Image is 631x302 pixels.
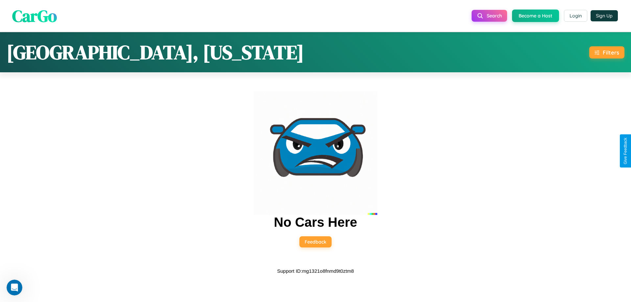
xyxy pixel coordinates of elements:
div: Give Feedback [623,138,628,164]
button: Filters [589,46,624,58]
div: Filters [603,49,619,56]
button: Become a Host [512,10,559,22]
iframe: Intercom live chat [7,280,22,295]
h1: [GEOGRAPHIC_DATA], [US_STATE] [7,39,304,66]
button: Feedback [299,236,332,247]
h2: No Cars Here [274,215,357,230]
p: Support ID: mg1321o8fnmd9t0ztm8 [277,267,354,275]
button: Search [472,10,507,22]
img: car [254,91,377,215]
button: Login [564,10,587,22]
span: CarGo [12,4,57,27]
span: Search [487,13,502,19]
button: Sign Up [591,10,618,21]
